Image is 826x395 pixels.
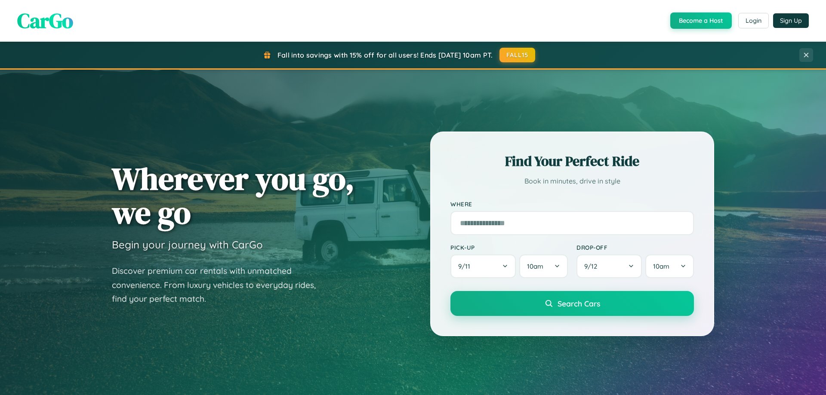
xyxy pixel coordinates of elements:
[450,152,694,171] h2: Find Your Perfect Ride
[670,12,732,29] button: Become a Host
[450,291,694,316] button: Search Cars
[584,262,601,270] span: 9 / 12
[576,244,694,251] label: Drop-off
[450,175,694,187] p: Book in minutes, drive in style
[738,13,769,28] button: Login
[17,6,73,35] span: CarGo
[645,254,694,278] button: 10am
[527,262,543,270] span: 10am
[773,13,809,28] button: Sign Up
[112,264,327,306] p: Discover premium car rentals with unmatched convenience. From luxury vehicles to everyday rides, ...
[458,262,475,270] span: 9 / 11
[499,48,536,62] button: FALL15
[112,238,263,251] h3: Begin your journey with CarGo
[576,254,642,278] button: 9/12
[450,254,516,278] button: 9/11
[519,254,568,278] button: 10am
[558,299,600,308] span: Search Cars
[653,262,669,270] span: 10am
[450,244,568,251] label: Pick-up
[112,162,354,230] h1: Wherever you go, we go
[277,51,493,59] span: Fall into savings with 15% off for all users! Ends [DATE] 10am PT.
[450,200,694,208] label: Where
